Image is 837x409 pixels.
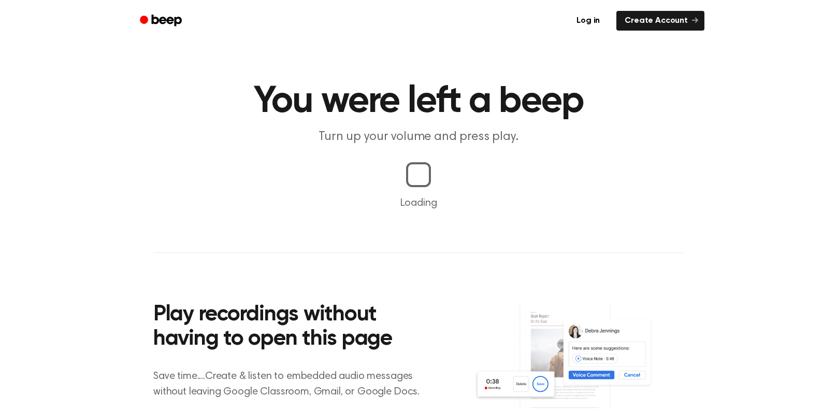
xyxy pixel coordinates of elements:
[616,11,704,31] a: Create Account
[153,83,684,120] h1: You were left a beep
[133,11,191,31] a: Beep
[153,369,432,400] p: Save time....Create & listen to embedded audio messages without leaving Google Classroom, Gmail, ...
[220,129,617,146] p: Turn up your volume and press play.
[153,303,432,352] h2: Play recordings without having to open this page
[566,9,610,33] a: Log in
[12,195,825,211] p: Loading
